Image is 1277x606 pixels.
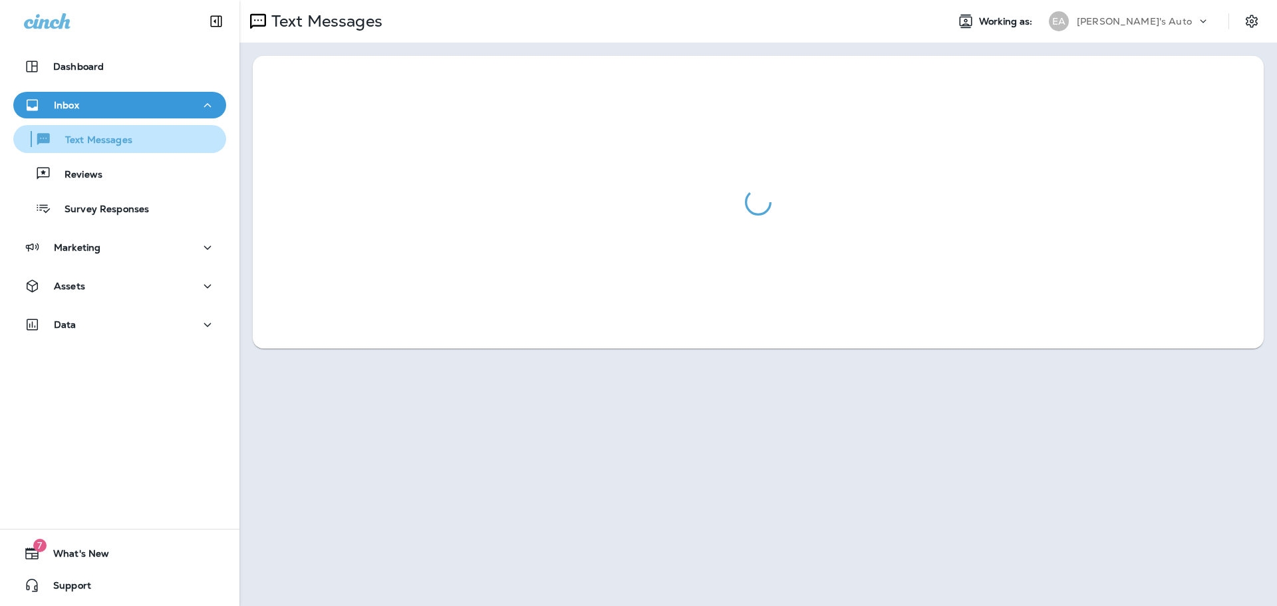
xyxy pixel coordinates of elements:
[52,134,132,147] p: Text Messages
[54,281,85,291] p: Assets
[13,92,226,118] button: Inbox
[13,311,226,338] button: Data
[13,234,226,261] button: Marketing
[198,8,235,35] button: Collapse Sidebar
[13,125,226,153] button: Text Messages
[54,242,100,253] p: Marketing
[54,319,76,330] p: Data
[1077,16,1192,27] p: [PERSON_NAME]'s Auto
[40,548,109,564] span: What's New
[51,169,102,182] p: Reviews
[13,194,226,222] button: Survey Responses
[13,572,226,599] button: Support
[33,539,47,552] span: 7
[1049,11,1069,31] div: EA
[1240,9,1264,33] button: Settings
[266,11,382,31] p: Text Messages
[53,61,104,72] p: Dashboard
[13,540,226,567] button: 7What's New
[13,273,226,299] button: Assets
[51,204,149,216] p: Survey Responses
[40,580,91,596] span: Support
[54,100,79,110] p: Inbox
[13,53,226,80] button: Dashboard
[13,160,226,188] button: Reviews
[979,16,1036,27] span: Working as:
